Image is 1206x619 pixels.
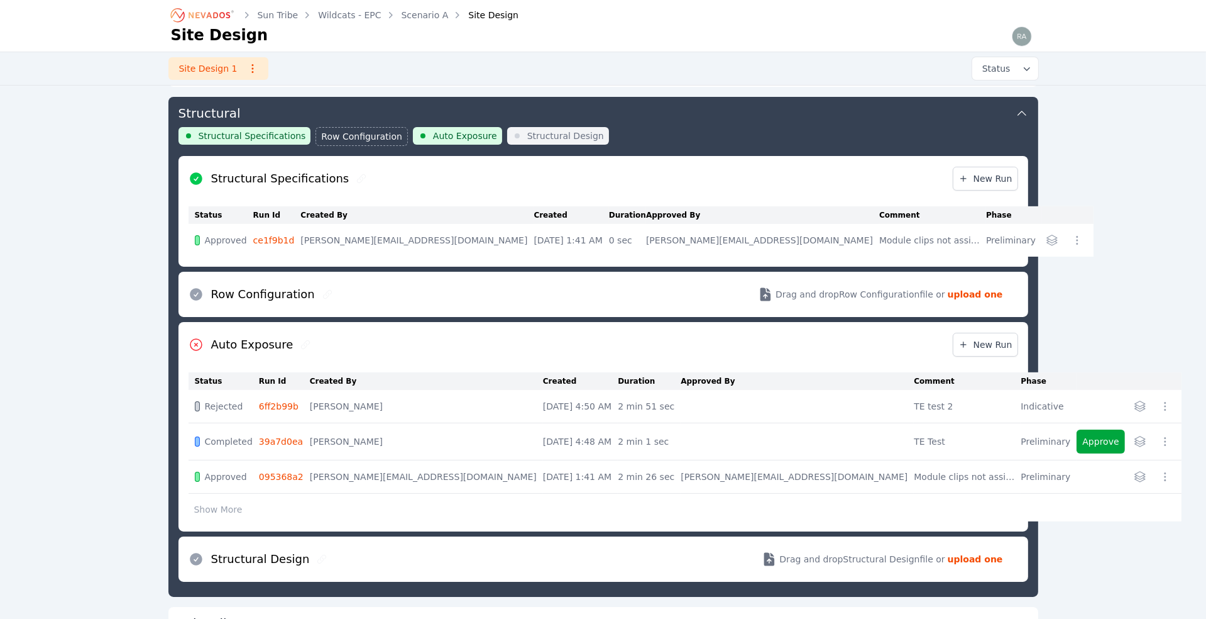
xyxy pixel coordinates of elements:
div: Indicative [1021,400,1070,413]
h1: Site Design [171,25,268,45]
span: Status [977,62,1011,75]
td: [PERSON_NAME][EMAIL_ADDRESS][DOMAIN_NAME] [646,224,879,257]
th: Comment [879,206,986,224]
th: Phase [1021,372,1077,390]
div: Preliminary [986,234,1036,247]
h2: Auto Exposure [211,336,293,354]
span: Rejected [205,400,243,413]
div: 2 min 51 sec [618,400,674,413]
a: Scenario A [402,9,449,21]
td: [DATE] 1:41 AM [534,224,608,257]
a: Wildcats - EPC [318,9,381,21]
span: New Run [958,338,1012,351]
td: [PERSON_NAME][EMAIL_ADDRESS][DOMAIN_NAME] [681,460,914,494]
div: Preliminary [1021,471,1070,483]
td: [PERSON_NAME][EMAIL_ADDRESS][DOMAIN_NAME] [310,460,543,494]
button: Drag and dropRow Configurationfile or upload one [743,277,1017,312]
span: Approved [205,471,247,483]
span: Auto Exposure [433,130,497,142]
h2: Structural Specifications [211,170,349,187]
a: New Run [953,167,1018,191]
button: Status [972,57,1038,80]
button: Show More [189,498,248,521]
td: [DATE] 4:48 AM [543,423,618,460]
th: Approved By [681,372,914,390]
div: 2 min 1 sec [618,435,674,448]
span: Approved [205,234,247,247]
button: Approve [1077,430,1124,454]
th: Created [534,206,608,224]
span: New Run [958,172,1012,185]
a: 095368a2 [259,472,304,482]
th: Status [189,206,253,224]
span: Drag and drop Row Configuration file or [776,288,945,301]
div: 2 min 26 sec [618,471,674,483]
button: Drag and dropStructural Designfile or upload one [747,542,1017,577]
th: Created By [300,206,534,224]
td: [PERSON_NAME] [310,423,543,460]
div: StructuralStructural SpecificationsRow ConfigurationAuto ExposureStructural DesignStructural Spec... [168,97,1038,597]
div: Module clips not assigned yet; bidirectional stow is valid [879,234,980,247]
a: 6ff2b99b [259,401,299,411]
td: [PERSON_NAME][EMAIL_ADDRESS][DOMAIN_NAME] [300,224,534,257]
th: Run Id [259,372,310,390]
div: Preliminary [1021,435,1070,448]
th: Status [189,372,259,390]
a: ce1f9b1d [253,235,295,245]
img: raymond.aber@nevados.solar [1012,26,1032,47]
strong: upload one [948,553,1003,566]
span: Completed [205,435,253,448]
div: Site Design [451,9,518,21]
span: Structural Specifications [199,130,306,142]
h2: Structural Design [211,550,310,568]
th: Created By [310,372,543,390]
a: 39a7d0ea [259,437,303,447]
a: Sun Tribe [258,9,299,21]
strong: upload one [948,288,1003,301]
a: New Run [953,333,1018,357]
td: [PERSON_NAME] [310,390,543,423]
th: Comment [914,372,1021,390]
a: Site Design 1 [168,57,268,80]
div: TE Test [914,435,1014,448]
td: [DATE] 1:41 AM [543,460,618,494]
div: 0 sec [609,234,640,247]
span: Row Configuration [321,130,402,143]
th: Phase [986,206,1042,224]
th: Approved By [646,206,879,224]
th: Created [543,372,618,390]
span: Drag and drop Structural Design file or [779,553,945,566]
td: [DATE] 4:50 AM [543,390,618,423]
span: Structural Design [527,130,604,142]
nav: Breadcrumb [171,5,519,25]
button: Structural [178,97,1028,127]
div: Module clips not assigned yet; bidirectional stow is valid [914,471,1014,483]
h2: Row Configuration [211,286,315,303]
th: Duration [618,372,681,390]
th: Run Id [253,206,301,224]
th: Duration [609,206,646,224]
h3: Structural [178,104,241,122]
div: TE test 2 [914,400,1014,413]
